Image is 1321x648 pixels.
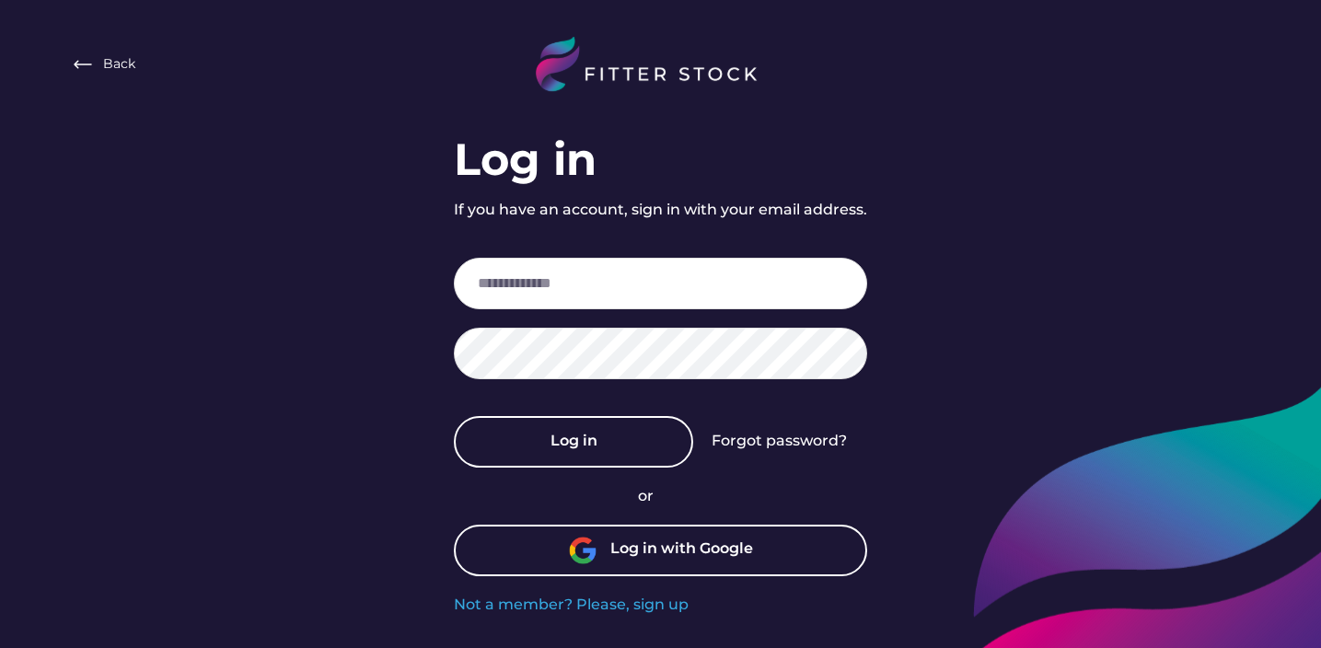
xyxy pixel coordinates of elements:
[454,200,867,220] div: If you have an account, sign in with your email address.
[610,538,753,562] div: Log in with Google
[569,537,597,564] img: unnamed.png
[454,416,693,468] button: Log in
[454,595,689,615] div: Not a member? Please, sign up
[72,53,94,75] img: Frame%20%282%29.svg
[638,486,684,506] div: or
[712,431,847,451] div: Forgot password?
[103,55,135,74] div: Back
[536,37,784,92] img: LOGO%20%282%29.svg
[454,129,597,191] div: Log in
